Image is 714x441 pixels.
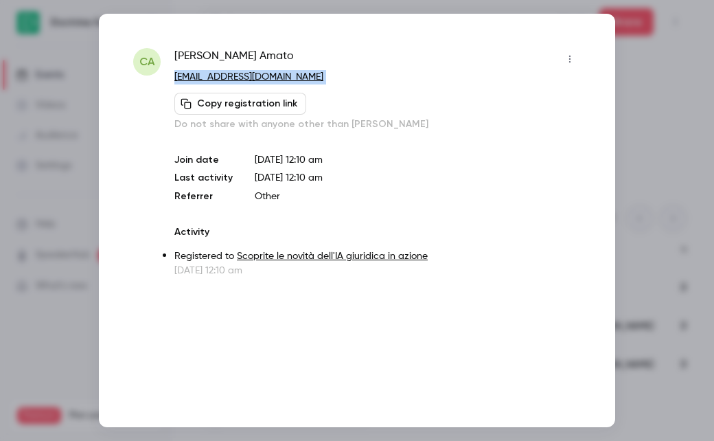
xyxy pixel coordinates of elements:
p: Other [255,190,581,203]
a: [EMAIL_ADDRESS][DOMAIN_NAME] [174,72,323,82]
p: [DATE] 12:10 am [174,264,581,278]
p: [DATE] 12:10 am [255,153,581,167]
a: Scoprite le novità dell'IA giuridica in azione [237,251,428,261]
p: Do not share with anyone other than [PERSON_NAME] [174,117,581,131]
p: Join date [174,153,233,167]
span: [DATE] 12:10 am [255,173,323,183]
p: Last activity [174,171,233,185]
button: Copy registration link [174,93,306,115]
p: Referrer [174,190,233,203]
p: Registered to [174,249,581,264]
span: CA [139,54,154,70]
span: [PERSON_NAME] Amato [174,48,294,70]
p: Activity [174,225,581,239]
